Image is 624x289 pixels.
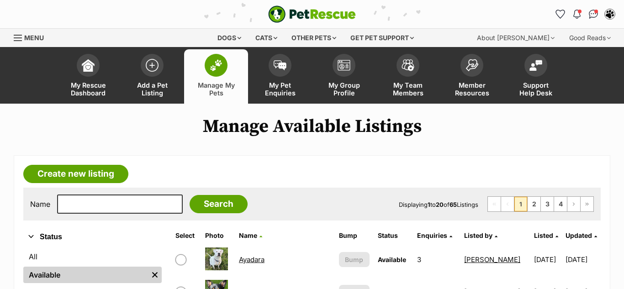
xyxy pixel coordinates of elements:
th: Status [374,228,413,243]
strong: 65 [449,201,457,208]
a: Favourites [553,7,568,21]
span: Menu [24,34,44,42]
div: Good Reads [563,29,617,47]
div: About [PERSON_NAME] [471,29,561,47]
img: help-desk-icon-fdf02630f3aa405de69fd3d07c3f3aa587a6932b1a1747fa1d2bba05be0121f9.svg [529,60,542,71]
td: 3 [413,244,460,275]
a: PetRescue [268,5,356,23]
strong: 20 [436,201,444,208]
a: Page 2 [528,197,540,211]
a: Create new listing [23,165,128,183]
span: First page [488,197,501,211]
a: Page 3 [541,197,554,211]
span: Listed by [464,231,492,239]
div: Other pets [285,29,343,47]
span: Support Help Desk [515,81,556,97]
button: My account [603,7,617,21]
th: Bump [335,228,373,243]
span: Listed [534,231,553,239]
button: Notifications [570,7,584,21]
a: Listed [534,231,558,239]
img: pet-enquiries-icon-7e3ad2cf08bfb03b45e93fb7055b45f3efa6380592205ae92323e6603595dc1f.svg [274,60,286,70]
button: Bump [339,252,370,267]
a: Manage My Pets [184,49,248,104]
ul: Account quick links [553,7,617,21]
a: Ayadara [239,255,264,264]
a: My Team Members [376,49,440,104]
span: Previous page [501,197,514,211]
span: Displaying to of Listings [399,201,478,208]
a: Name [239,231,262,239]
a: [PERSON_NAME] [464,255,520,264]
img: team-members-icon-5396bd8760b3fe7c0b43da4ab00e1e3bb1a5d9ba89233759b79545d2d3fc5d0d.svg [402,59,414,71]
div: Cats [249,29,284,47]
span: Available [378,256,406,263]
nav: Pagination [487,196,594,212]
a: Add a Pet Listing [120,49,184,104]
a: My Rescue Dashboard [56,49,120,104]
button: Status [23,231,162,243]
strong: 1 [428,201,430,208]
span: Page 1 [514,197,527,211]
span: My Group Profile [323,81,365,97]
input: Search [190,195,248,213]
div: Dogs [211,29,248,47]
span: My Pet Enquiries [259,81,301,97]
a: Next page [567,197,580,211]
span: Member Resources [451,81,492,97]
a: All [23,248,162,265]
span: translation missing: en.admin.listings.index.attributes.enquiries [417,231,447,239]
span: Bump [345,255,363,264]
th: Select [172,228,201,243]
label: Name [30,200,50,208]
img: member-resources-icon-8e73f808a243e03378d46382f2149f9095a855e16c252ad45f914b54edf8863c.svg [465,59,478,71]
img: notifications-46538b983faf8c2785f20acdc204bb7945ddae34d4c08c2a6579f10ce5e182be.svg [573,10,581,19]
span: Manage My Pets [196,81,237,97]
span: Name [239,231,257,239]
a: Page 4 [554,197,567,211]
a: Conversations [586,7,601,21]
a: Updated [566,231,597,239]
a: Menu [14,29,50,45]
a: Support Help Desk [504,49,568,104]
span: My Rescue Dashboard [68,81,109,97]
a: Enquiries [417,231,452,239]
img: Lynda Smith profile pic [605,10,614,19]
img: add-pet-listing-icon-0afa8454b4691262ce3f59096e99ab1cd57d4a30225e0717b998d2c9b9846f56.svg [146,59,159,72]
a: Listed by [464,231,497,239]
img: group-profile-icon-3fa3cf56718a62981997c0bc7e787c4b2cf8bcc04b72c1350f741eb67cf2f40e.svg [338,60,350,71]
div: Get pet support [344,29,420,47]
span: My Team Members [387,81,428,97]
a: My Pet Enquiries [248,49,312,104]
img: logo-e224e6f780fb5917bec1dbf3a21bbac754714ae5b6737aabdf751b685950b380.svg [268,5,356,23]
span: Add a Pet Listing [132,81,173,97]
img: dashboard-icon-eb2f2d2d3e046f16d808141f083e7271f6b2e854fb5c12c21221c1fb7104beca.svg [82,59,95,72]
td: [DATE] [566,244,600,275]
a: Last page [581,197,593,211]
a: My Group Profile [312,49,376,104]
a: Available [23,267,148,283]
a: Remove filter [148,267,162,283]
td: [DATE] [530,244,565,275]
th: Photo [201,228,234,243]
span: Updated [566,231,592,239]
img: manage-my-pets-icon-02211641906a0b7f246fdf0571729dbe1e7629f14944591b6c1af311fb30b64b.svg [210,59,222,71]
img: chat-41dd97257d64d25036548639549fe6c8038ab92f7586957e7f3b1b290dea8141.svg [589,10,598,19]
a: Member Resources [440,49,504,104]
